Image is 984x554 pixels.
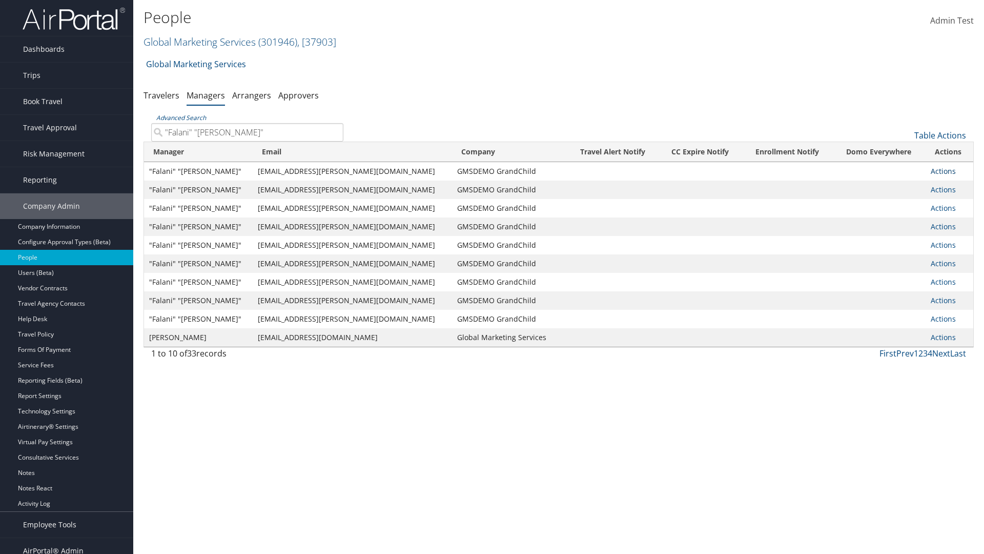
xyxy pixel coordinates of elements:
[23,141,85,167] span: Risk Management
[452,142,566,162] th: Company: activate to sort column ascending
[23,115,77,141] span: Travel Approval
[253,291,452,310] td: [EMAIL_ADDRESS][PERSON_NAME][DOMAIN_NAME]
[144,236,253,254] td: "Falani" "[PERSON_NAME]"
[452,199,566,217] td: GMSDEMO GrandChild
[931,314,956,324] a: Actions
[151,123,343,142] input: Advanced Search
[23,89,63,114] span: Book Travel
[931,240,956,250] a: Actions
[918,348,923,359] a: 2
[931,295,956,305] a: Actions
[144,254,253,273] td: "Falani" "[PERSON_NAME]"
[452,236,566,254] td: GMSDEMO GrandChild
[928,348,932,359] a: 4
[931,222,956,231] a: Actions
[232,90,271,101] a: Arrangers
[253,310,452,328] td: [EMAIL_ADDRESS][PERSON_NAME][DOMAIN_NAME]
[659,142,742,162] th: CC Expire Notify: activate to sort column ascending
[144,310,253,328] td: "Falani" "[PERSON_NAME]"
[452,328,566,347] td: Global Marketing Services
[452,310,566,328] td: GMSDEMO GrandChild
[253,254,452,273] td: [EMAIL_ADDRESS][PERSON_NAME][DOMAIN_NAME]
[253,273,452,291] td: [EMAIL_ADDRESS][PERSON_NAME][DOMAIN_NAME]
[931,332,956,342] a: Actions
[931,166,956,176] a: Actions
[931,203,956,213] a: Actions
[144,181,253,199] td: "Falani" "[PERSON_NAME]"
[187,90,225,101] a: Managers
[253,162,452,181] td: [EMAIL_ADDRESS][PERSON_NAME][DOMAIN_NAME]
[156,113,206,122] a: Advanced Search
[144,142,253,162] th: Manager: activate to sort column descending
[914,348,918,359] a: 1
[253,199,452,217] td: [EMAIL_ADDRESS][PERSON_NAME][DOMAIN_NAME]
[452,217,566,236] td: GMSDEMO GrandChild
[144,199,253,217] td: "Falani" "[PERSON_NAME]"
[832,142,925,162] th: Domo Everywhere
[896,348,914,359] a: Prev
[926,142,973,162] th: Actions
[151,347,343,365] div: 1 to 10 of records
[23,63,40,88] span: Trips
[144,217,253,236] td: "Falani" "[PERSON_NAME]"
[253,328,452,347] td: [EMAIL_ADDRESS][DOMAIN_NAME]
[930,5,974,37] a: Admin Test
[23,7,125,31] img: airportal-logo.png
[258,35,297,49] span: ( 301946 )
[452,273,566,291] td: GMSDEMO GrandChild
[23,512,76,538] span: Employee Tools
[144,273,253,291] td: "Falani" "[PERSON_NAME]"
[23,193,80,219] span: Company Admin
[931,185,956,194] a: Actions
[143,90,179,101] a: Travelers
[914,130,966,141] a: Table Actions
[452,291,566,310] td: GMSDEMO GrandChild
[452,162,566,181] td: GMSDEMO GrandChild
[187,348,196,359] span: 33
[253,142,452,162] th: Email: activate to sort column ascending
[566,142,659,162] th: Travel Alert Notify: activate to sort column ascending
[146,54,246,74] a: Global Marketing Services
[931,259,956,268] a: Actions
[950,348,966,359] a: Last
[144,328,253,347] td: [PERSON_NAME]
[879,348,896,359] a: First
[930,15,974,26] span: Admin Test
[23,167,57,193] span: Reporting
[742,142,832,162] th: Enrollment Notify: activate to sort column ascending
[143,7,697,28] h1: People
[452,254,566,273] td: GMSDEMO GrandChild
[143,35,336,49] a: Global Marketing Services
[253,236,452,254] td: [EMAIL_ADDRESS][PERSON_NAME][DOMAIN_NAME]
[144,162,253,181] td: "Falani" "[PERSON_NAME]"
[931,277,956,287] a: Actions
[253,217,452,236] td: [EMAIL_ADDRESS][PERSON_NAME][DOMAIN_NAME]
[452,181,566,199] td: GMSDEMO GrandChild
[297,35,336,49] span: , [ 37903 ]
[253,181,452,199] td: [EMAIL_ADDRESS][PERSON_NAME][DOMAIN_NAME]
[923,348,928,359] a: 3
[932,348,950,359] a: Next
[23,36,65,62] span: Dashboards
[144,291,253,310] td: "Falani" "[PERSON_NAME]"
[278,90,319,101] a: Approvers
